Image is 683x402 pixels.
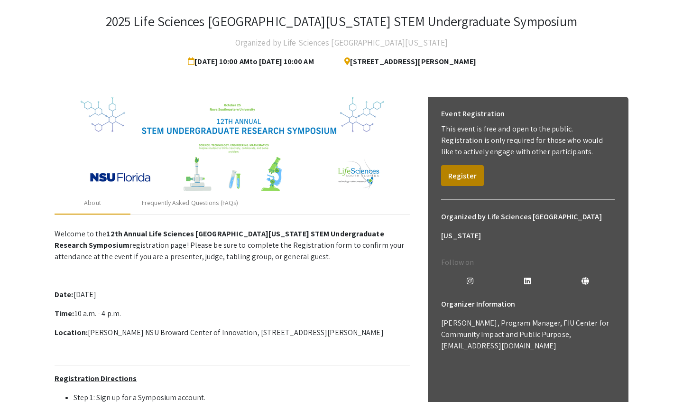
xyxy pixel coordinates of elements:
h6: Organized by Life Sciences [GEOGRAPHIC_DATA][US_STATE] [441,207,615,245]
div: Frequently Asked Questions (FAQs) [142,198,238,208]
p: [DATE] [55,289,410,300]
span: [STREET_ADDRESS][PERSON_NAME] [337,52,476,71]
div: About [84,198,101,208]
span: [DATE] 10:00 AM to [DATE] 10:00 AM [188,52,317,71]
h4: Organized by Life Sciences [GEOGRAPHIC_DATA][US_STATE] [235,33,448,52]
p: This event is free and open to the public. Registration is only required for those who would like... [441,123,615,158]
p: 10 a.m. - 4 p.m. [55,308,410,319]
strong: Date: [55,290,74,299]
strong: Location: [55,327,88,337]
img: 32153a09-f8cb-4114-bf27-cfb6bc84fc69.png [81,97,384,192]
h6: Event Registration [441,104,505,123]
p: Follow on [441,257,615,268]
u: Registration Directions [55,374,137,383]
p: [PERSON_NAME], Program Manager, FIU Center for Community Impact and Public Purpose, [EMAIL_ADDRES... [441,318,615,352]
strong: Time: [55,309,74,318]
strong: 12th Annual Life Sciences [GEOGRAPHIC_DATA][US_STATE] STEM Undergraduate Research Symposium [55,229,384,250]
h3: 2025 Life Sciences [GEOGRAPHIC_DATA][US_STATE] STEM Undergraduate Symposium [106,13,578,29]
button: Register [441,165,484,186]
p: Welcome to the registration page! Please be sure to complete the Registration form to confirm you... [55,228,410,262]
h6: Organizer Information [441,295,615,314]
iframe: Chat [7,359,40,395]
p: [PERSON_NAME] NSU Broward Center of Innovation, [STREET_ADDRESS][PERSON_NAME] [55,327,410,338]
